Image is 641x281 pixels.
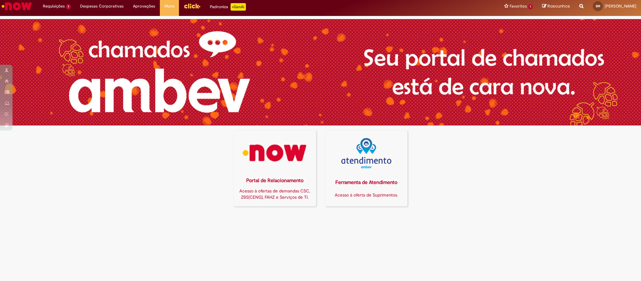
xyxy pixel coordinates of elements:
div: Acesso à oferta de Suprimentos. [329,192,404,198]
div: Portal de Relacionamento [237,177,312,184]
span: 1 [66,4,71,9]
span: Requisições [43,3,65,9]
span: [PERSON_NAME] [605,3,636,9]
a: Rascunhos [542,3,570,9]
a: Portal de Relacionamento Acesso à ofertas de demandas CSC, ZBS(CENG), FAHZ e Serviços de TI. [234,130,316,207]
span: Favoritos [510,3,527,9]
span: Rascunhos [547,3,570,9]
img: logo_now.png [238,138,312,168]
span: 1 [528,4,533,9]
img: click_logo_yellow_360x200.png [184,1,201,11]
div: Padroniza [210,3,246,11]
div: Acesso à ofertas de demandas CSC, ZBS(CENG), FAHZ e Serviços de TI. [237,188,312,200]
span: Despesas Corporativas [80,3,124,9]
div: Ferramenta de Atendimento [329,179,404,186]
p: +GenAi [231,3,246,11]
span: More [165,3,174,9]
a: Ferramenta de Atendimento Acesso à oferta de Suprimentos. [325,130,408,207]
img: logo_atentdimento.png [341,138,391,168]
span: Aprovações [133,3,155,9]
span: SM [596,4,600,8]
